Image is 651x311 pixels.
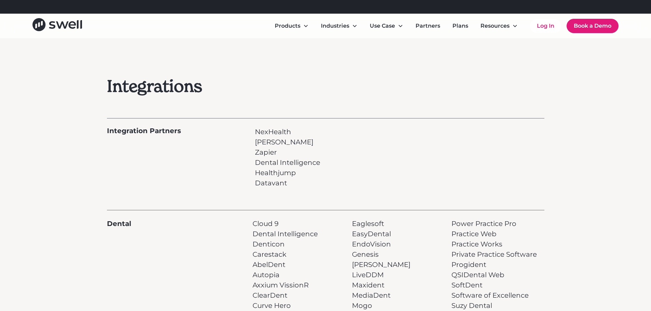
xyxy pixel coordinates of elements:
[255,127,320,188] p: NexHealth [PERSON_NAME] Zapier Dental Intelligence Healthjump Datavant
[269,19,314,33] div: Products
[447,19,474,33] a: Plans
[107,127,181,135] h3: Integration Partners
[370,22,395,30] div: Use Case
[475,19,523,33] div: Resources
[567,19,619,33] a: Book a Demo
[321,22,349,30] div: Industries
[32,18,82,33] a: home
[364,19,409,33] div: Use Case
[410,19,446,33] a: Partners
[107,76,369,96] h2: Integrations
[530,19,561,33] a: Log In
[480,22,510,30] div: Resources
[107,218,131,229] div: Dental
[315,19,363,33] div: Industries
[275,22,300,30] div: Products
